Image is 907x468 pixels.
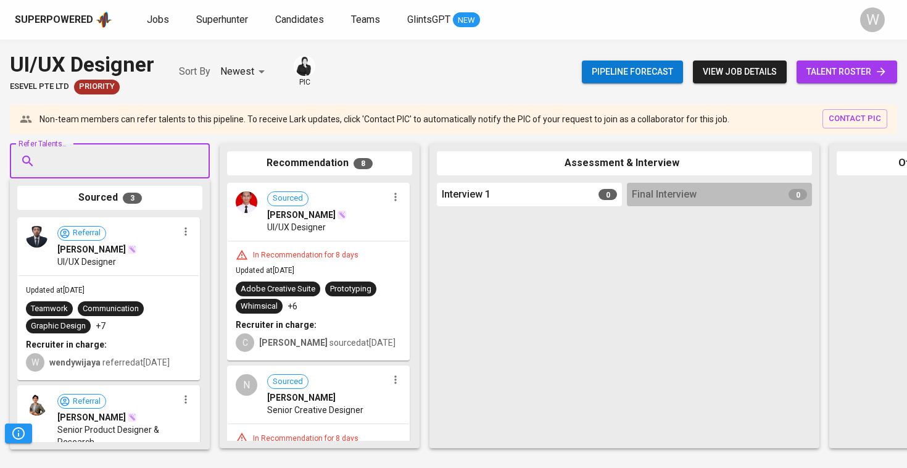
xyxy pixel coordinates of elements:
[236,191,257,213] img: 7b8c74ea56184844a8934fa35405fb00.jpg
[248,250,363,261] div: In Recommendation for 8 days
[26,353,44,372] div: W
[275,12,326,28] a: Candidates
[241,283,315,295] div: Adobe Creative Suite
[294,56,315,88] div: pic
[442,188,491,202] span: Interview 1
[179,64,210,79] p: Sort By
[31,320,86,332] div: Graphic Design
[582,61,683,83] button: Pipeline forecast
[351,12,383,28] a: Teams
[5,424,32,443] button: Pipeline Triggers
[17,186,202,210] div: Sourced
[196,12,251,28] a: Superhunter
[354,158,373,169] span: 8
[632,188,697,202] span: Final Interview
[31,303,68,315] div: Teamwork
[236,374,257,396] div: N
[10,49,154,80] div: UI/UX Designer
[10,81,69,93] span: ESEVEL PTE LTD
[453,14,480,27] span: NEW
[592,64,673,80] span: Pipeline forecast
[330,283,371,295] div: Prototyping
[241,301,278,312] div: Whimsical
[703,64,777,80] span: view job details
[15,10,112,29] a: Superpoweredapp logo
[147,12,172,28] a: Jobs
[57,243,126,256] span: [PERSON_NAME]
[227,151,412,175] div: Recommendation
[26,226,48,248] img: 7662e21bd2a2c3ff1dcd3a4ffbe0624b.jpg
[203,160,205,162] button: Open
[49,357,101,367] b: wendywijaya
[437,151,812,175] div: Assessment & Interview
[83,303,139,315] div: Communication
[127,412,137,422] img: magic_wand.svg
[147,14,169,25] span: Jobs
[57,411,126,424] span: [PERSON_NAME]
[268,193,308,204] span: Sourced
[196,14,248,25] span: Superhunter
[236,266,294,275] span: Updated at [DATE]
[407,12,480,28] a: GlintsGPT NEW
[127,244,137,254] img: magic_wand.svg
[693,61,787,83] button: view job details
[123,193,142,204] span: 3
[96,320,106,332] p: +7
[26,286,85,295] span: Updated at [DATE]
[789,189,807,200] span: 0
[337,210,347,220] img: magic_wand.svg
[267,391,336,404] span: [PERSON_NAME]
[39,113,729,125] p: Non-team members can refer talents to this pipeline. To receive Lark updates, click 'Contact PIC'...
[267,404,363,416] span: Senior Creative Designer
[26,394,48,416] img: 46824348fafa2ee500653f7cfbf36ec6.jpeg
[275,14,324,25] span: Candidates
[26,340,107,349] b: Recruiter in charge:
[220,61,269,83] div: Newest
[57,256,116,268] span: UI/UX Designer
[49,357,170,367] span: referred at [DATE]
[74,81,120,93] span: Priority
[68,227,106,239] span: Referral
[15,13,93,27] div: Superpowered
[236,320,317,330] b: Recruiter in charge:
[351,14,380,25] span: Teams
[259,338,328,348] b: [PERSON_NAME]
[248,433,363,444] div: In Recommendation for 8 days
[797,61,897,83] a: talent roster
[295,57,314,76] img: medwi@glints.com
[267,221,326,233] span: UI/UX Designer
[96,10,112,29] img: app logo
[267,209,336,221] span: [PERSON_NAME]
[598,189,617,200] span: 0
[68,396,106,407] span: Referral
[288,300,297,312] p: +6
[806,64,887,80] span: talent roster
[829,112,881,126] span: contact pic
[268,376,308,388] span: Sourced
[407,14,450,25] span: GlintsGPT
[236,333,254,352] div: C
[259,338,396,348] span: sourced at [DATE]
[57,424,178,448] span: Senior Product Designer & Research
[860,7,885,32] div: W
[220,64,254,79] p: Newest
[74,80,120,94] div: New Job received from Demand Team
[822,109,887,128] button: contact pic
